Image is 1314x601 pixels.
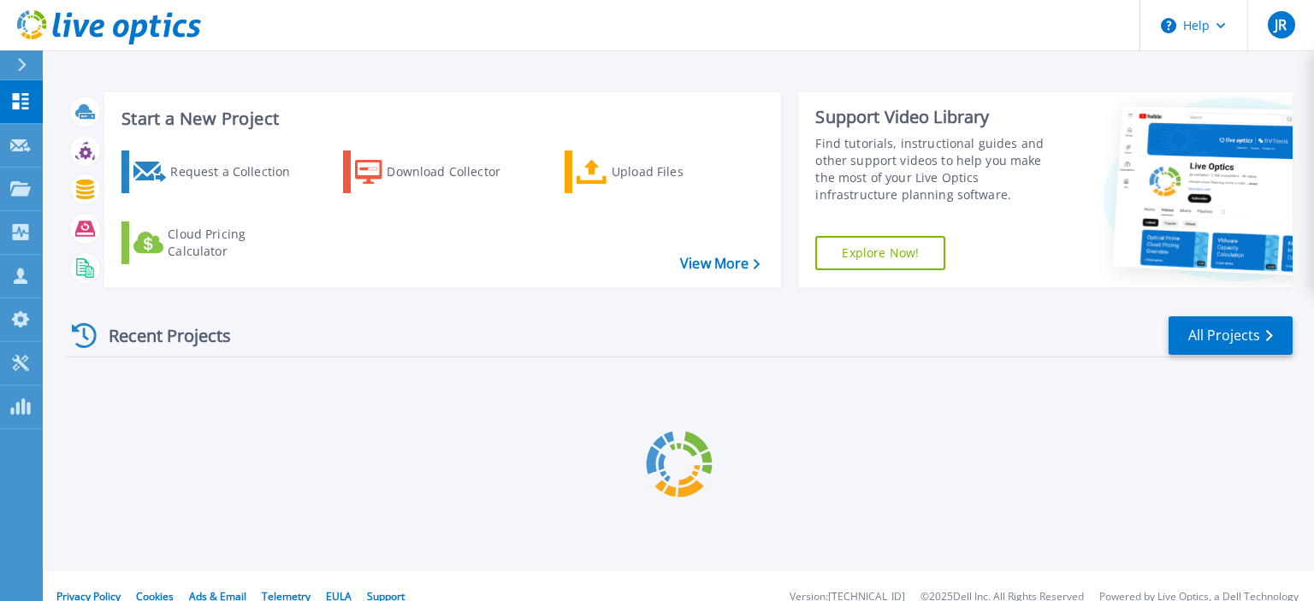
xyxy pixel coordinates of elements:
[680,256,760,272] a: View More
[815,236,945,270] a: Explore Now!
[815,106,1063,128] div: Support Video Library
[612,155,749,189] div: Upload Files
[168,226,305,260] div: Cloud Pricing Calculator
[815,135,1063,203] div: Find tutorials, instructional guides and other support videos to help you make the most of your L...
[121,109,760,128] h3: Start a New Project
[1169,316,1293,355] a: All Projects
[387,155,524,189] div: Download Collector
[121,150,312,193] a: Request a Collection
[1275,18,1287,32] span: JR
[121,221,312,264] a: Cloud Pricing Calculator
[343,150,534,193] a: Download Collector
[170,155,307,189] div: Request a Collection
[565,150,755,193] a: Upload Files
[66,315,254,356] div: Recent Projects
